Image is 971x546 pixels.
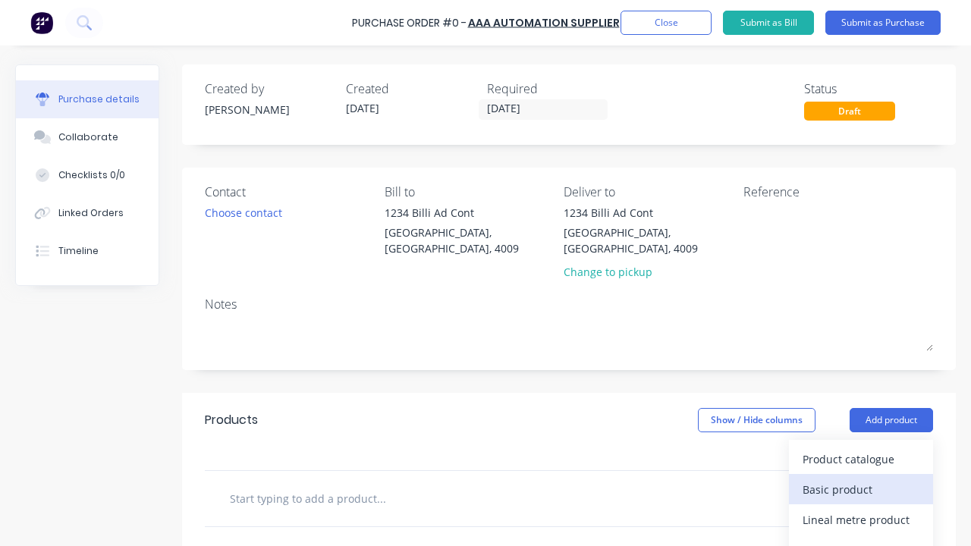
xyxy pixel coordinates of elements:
[789,444,933,474] button: Product catalogue
[346,80,475,98] div: Created
[58,206,124,220] div: Linked Orders
[468,15,620,30] a: AAA Automation Supplier
[487,80,616,98] div: Required
[16,156,159,194] button: Checklists 0/0
[698,408,815,432] button: Show / Hide columns
[789,474,933,504] button: Basic product
[825,11,941,35] button: Submit as Purchase
[16,80,159,118] button: Purchase details
[205,102,334,118] div: [PERSON_NAME]
[205,205,282,221] div: Choose contact
[16,232,159,270] button: Timeline
[564,183,732,201] div: Deliver to
[16,194,159,232] button: Linked Orders
[803,448,919,470] div: Product catalogue
[58,130,118,144] div: Collaborate
[804,80,933,98] div: Status
[564,264,732,280] div: Change to pickup
[205,183,373,201] div: Contact
[205,411,258,429] div: Products
[564,224,732,256] div: [GEOGRAPHIC_DATA], [GEOGRAPHIC_DATA], 4009
[352,15,467,31] div: Purchase Order #0 -
[804,102,895,121] div: Draft
[229,483,533,513] input: Start typing to add a product...
[385,183,553,201] div: Bill to
[385,224,553,256] div: [GEOGRAPHIC_DATA], [GEOGRAPHIC_DATA], 4009
[850,408,933,432] button: Add product
[803,479,919,500] div: Basic product
[58,244,99,258] div: Timeline
[205,295,933,313] div: Notes
[385,205,553,221] div: 1234 Billi Ad Cont
[58,93,140,106] div: Purchase details
[743,183,933,201] div: Reference
[621,11,712,35] button: Close
[16,118,159,156] button: Collaborate
[30,11,53,34] img: Factory
[723,11,814,35] button: Submit as Bill
[564,205,732,221] div: 1234 Billi Ad Cont
[58,168,125,182] div: Checklists 0/0
[803,509,919,531] div: Lineal metre product
[205,80,334,98] div: Created by
[789,504,933,535] button: Lineal metre product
